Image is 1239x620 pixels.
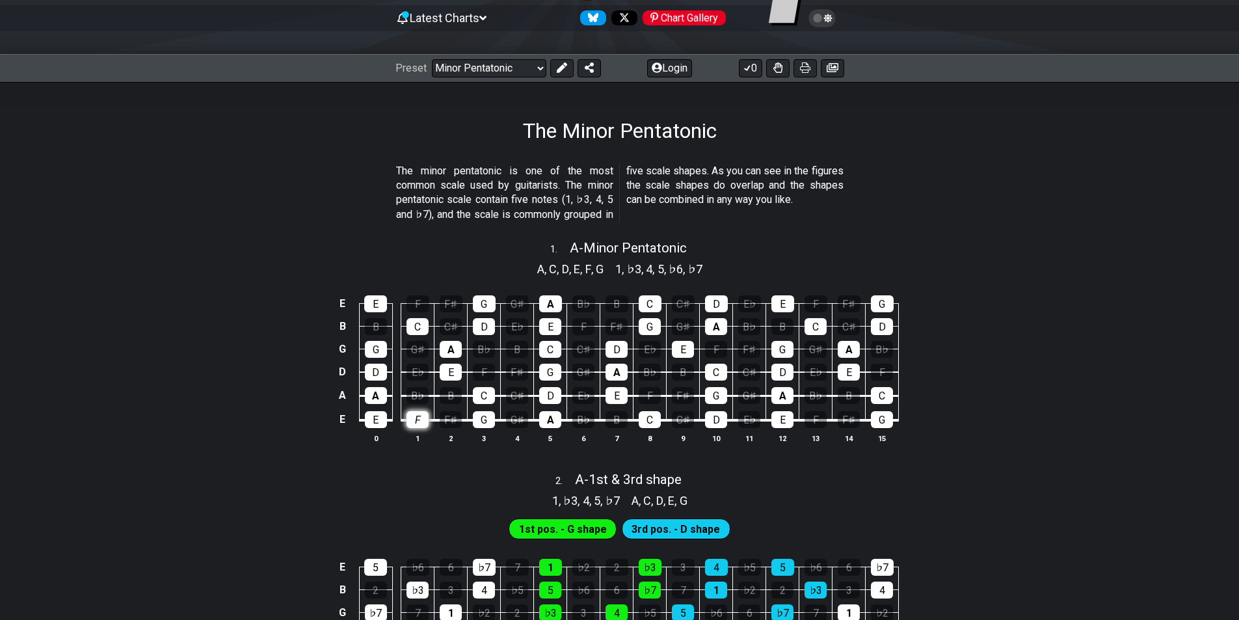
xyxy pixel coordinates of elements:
[639,411,661,428] div: C
[434,431,468,445] th: 2
[364,295,387,312] div: E
[700,431,733,445] th: 10
[596,260,604,278] span: G
[519,520,607,539] span: First enable full edit mode to edit
[567,431,600,445] th: 6
[771,318,793,335] div: B
[738,387,760,404] div: G♯
[871,559,894,576] div: ♭7
[506,295,529,312] div: G♯
[667,431,700,445] th: 9
[335,384,351,408] td: A
[639,582,661,599] div: ♭7
[705,364,727,381] div: C
[674,492,680,509] span: ,
[705,559,728,576] div: 4
[365,318,387,335] div: B
[838,559,860,576] div: 6
[578,492,583,509] span: ,
[606,364,628,381] div: A
[871,341,893,358] div: B♭
[672,318,694,335] div: G♯
[668,492,674,509] span: E
[793,59,817,77] button: Print
[501,431,534,445] th: 4
[406,295,429,312] div: F
[335,578,351,601] td: B
[365,387,387,404] div: A
[606,318,628,335] div: F♯
[871,318,893,335] div: D
[440,295,462,312] div: F♯
[771,364,793,381] div: D
[641,260,646,278] span: ,
[365,582,387,599] div: 2
[771,295,794,312] div: E
[871,295,894,312] div: G
[606,295,628,312] div: B
[606,582,628,599] div: 6
[771,341,793,358] div: G
[652,260,658,278] span: ,
[539,295,562,312] div: A
[572,341,594,358] div: C♯
[563,492,578,509] span: ♭3
[672,411,694,428] div: C♯
[609,258,708,278] section: Scale pitch classes
[766,431,799,445] th: 12
[838,387,860,404] div: B
[705,582,727,599] div: 1
[646,260,652,278] span: 4
[549,260,557,278] span: C
[672,295,695,312] div: C♯
[639,387,661,404] div: F
[539,387,561,404] div: D
[572,582,594,599] div: ♭6
[506,318,528,335] div: E♭
[335,407,351,432] td: E
[805,295,827,312] div: F
[606,559,628,576] div: 2
[606,341,628,358] div: D
[401,431,434,445] th: 1
[335,293,351,316] td: E
[639,341,661,358] div: E♭
[738,318,760,335] div: B♭
[771,411,793,428] div: E
[572,364,594,381] div: G♯
[606,411,628,428] div: B
[632,520,720,539] span: First enable full edit mode to edit
[871,582,893,599] div: 4
[539,582,561,599] div: 5
[473,295,496,312] div: G
[364,559,387,576] div: 5
[574,260,580,278] span: E
[738,411,760,428] div: E♭
[805,582,827,599] div: ♭3
[658,260,664,278] span: 5
[705,295,728,312] div: D
[805,411,827,428] div: F
[539,318,561,335] div: E
[572,411,594,428] div: B♭
[550,243,570,257] span: 1 .
[733,431,766,445] th: 11
[639,318,661,335] div: G
[539,364,561,381] div: G
[406,318,429,335] div: C
[440,582,462,599] div: 3
[506,341,528,358] div: B
[833,431,866,445] th: 14
[406,582,429,599] div: ♭3
[643,492,651,509] span: C
[672,582,694,599] div: 7
[866,431,899,445] th: 15
[664,260,669,278] span: ,
[626,489,693,509] section: Scale pitch classes
[395,62,427,74] span: Preset
[335,338,351,360] td: G
[739,59,762,77] button: 0
[572,387,594,404] div: E♭
[815,12,830,24] span: Toggle light / dark theme
[531,258,610,278] section: Scale pitch classes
